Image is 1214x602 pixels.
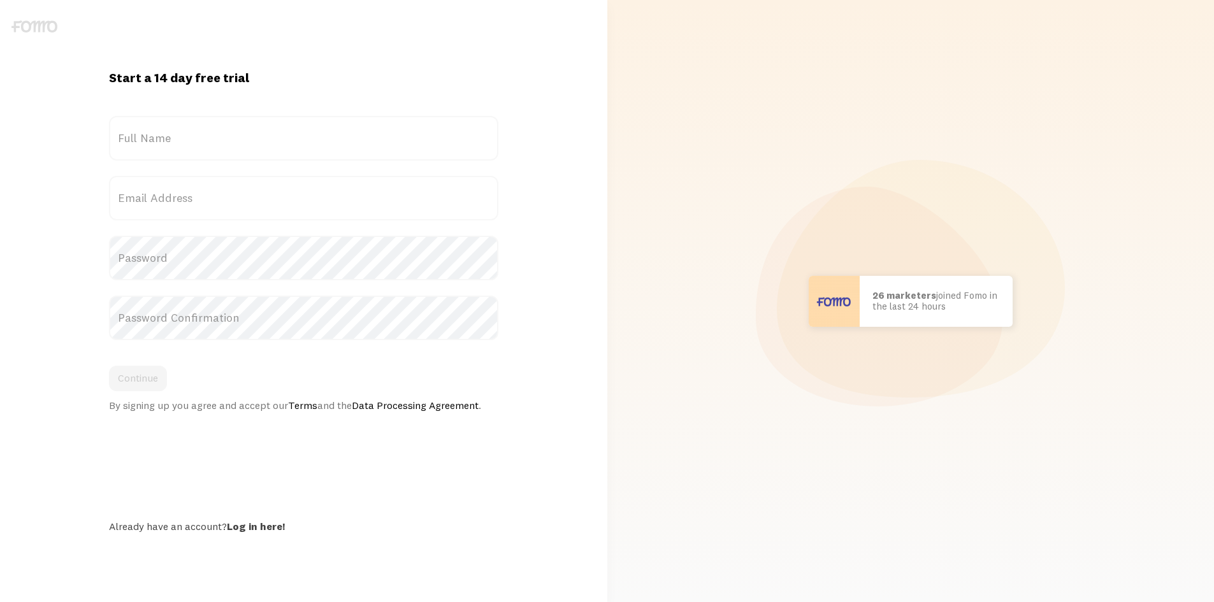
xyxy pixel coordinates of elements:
a: Terms [288,399,317,412]
a: Log in here! [227,520,285,533]
a: Data Processing Agreement [352,399,479,412]
label: Full Name [109,116,498,161]
label: Password [109,236,498,280]
label: Email Address [109,176,498,220]
div: Already have an account? [109,520,498,533]
div: By signing up you agree and accept our and the . [109,399,498,412]
img: fomo-logo-gray-b99e0e8ada9f9040e2984d0d95b3b12da0074ffd48d1e5cb62ac37fc77b0b268.svg [11,20,57,32]
h1: Start a 14 day free trial [109,69,498,86]
b: 26 marketers [872,289,936,301]
p: joined Fomo in the last 24 hours [872,290,1000,312]
label: Password Confirmation [109,296,498,340]
img: User avatar [809,276,860,327]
